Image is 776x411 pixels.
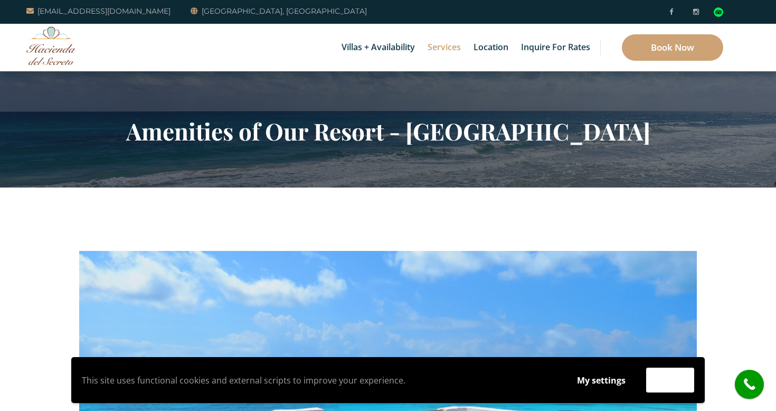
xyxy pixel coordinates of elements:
a: Inquire for Rates [516,24,595,71]
h2: Amenities of Our Resort - [GEOGRAPHIC_DATA] [79,117,697,145]
div: Read traveler reviews on Tripadvisor [714,7,723,17]
a: Book Now [622,34,723,61]
a: [EMAIL_ADDRESS][DOMAIN_NAME] [26,5,171,17]
a: Villas + Availability [336,24,420,71]
img: Awesome Logo [26,26,77,65]
button: My settings [567,368,636,393]
img: Tripadvisor_logomark.svg [714,7,723,17]
button: Accept [646,368,694,393]
a: Location [468,24,514,71]
a: Services [422,24,466,71]
i: call [737,372,761,396]
a: call [735,370,764,399]
p: This site uses functional cookies and external scripts to improve your experience. [82,372,556,388]
a: [GEOGRAPHIC_DATA], [GEOGRAPHIC_DATA] [191,5,367,17]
